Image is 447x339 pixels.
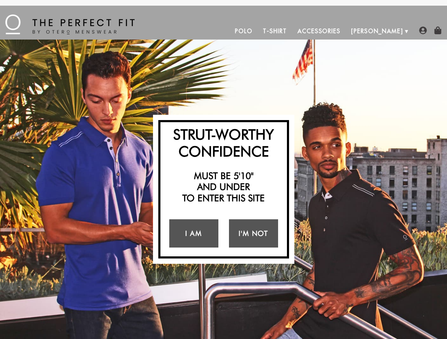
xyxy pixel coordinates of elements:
[164,126,283,160] h2: Strut-Worthy Confidence
[230,23,258,40] a: Polo
[419,26,427,34] img: user-account-icon.png
[164,170,283,203] h2: Must be 5'10" and under to enter this site
[434,26,442,34] img: shopping-bag-icon.png
[229,219,278,248] a: I'm Not
[258,23,292,40] a: T-Shirt
[169,219,218,248] a: I Am
[292,23,346,40] a: Accessories
[5,14,135,34] img: The Perfect Fit - by Otero Menswear - Logo
[346,23,408,40] a: [PERSON_NAME]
